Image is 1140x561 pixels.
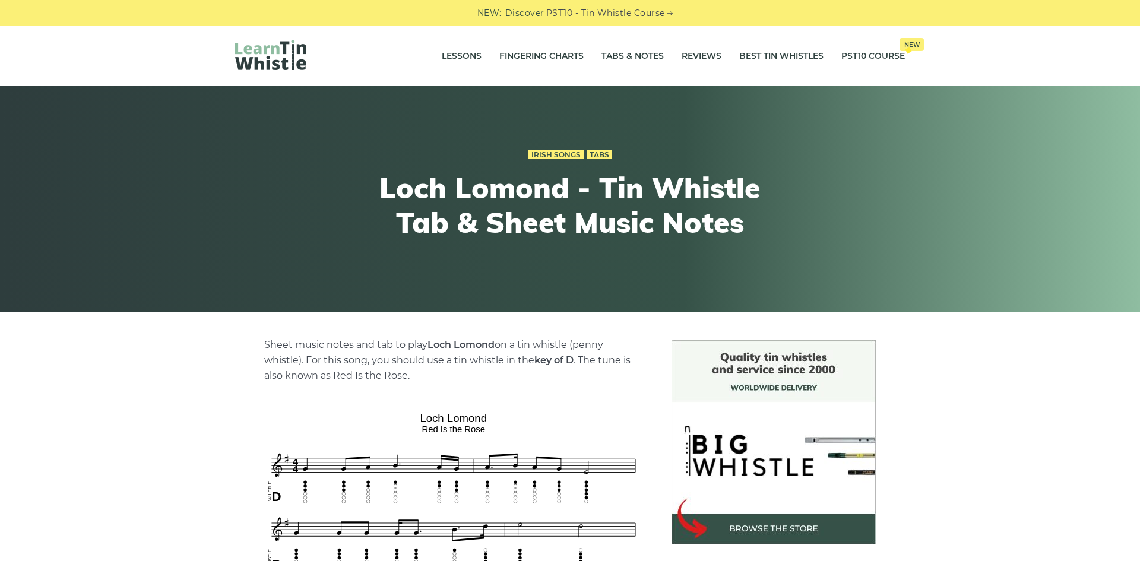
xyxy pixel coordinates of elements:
span: New [900,38,924,51]
h1: Loch Lomond - Tin Whistle Tab & Sheet Music Notes [351,171,788,239]
strong: Loch Lomond [427,339,495,350]
a: Irish Songs [528,150,584,160]
a: PST10 CourseNew [841,42,905,71]
strong: key of D [534,354,574,366]
a: Lessons [442,42,482,71]
a: Reviews [682,42,721,71]
a: Fingering Charts [499,42,584,71]
a: Best Tin Whistles [739,42,824,71]
img: LearnTinWhistle.com [235,40,306,70]
a: Tabs [587,150,612,160]
p: Sheet music notes and tab to play on a tin whistle (penny whistle). For this song, you should use... [264,337,643,383]
a: Tabs & Notes [601,42,664,71]
img: BigWhistle Tin Whistle Store [672,340,876,544]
